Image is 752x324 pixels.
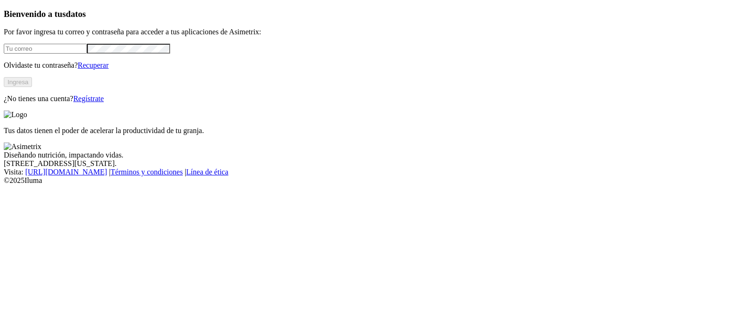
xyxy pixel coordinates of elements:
p: Tus datos tienen el poder de acelerar la productividad de tu granja. [4,126,748,135]
div: Diseñando nutrición, impactando vidas. [4,151,748,159]
p: ¿No tienes una cuenta? [4,95,748,103]
h3: Bienvenido a tus [4,9,748,19]
div: Visita : | | [4,168,748,176]
p: Olvidaste tu contraseña? [4,61,748,70]
a: Línea de ética [186,168,228,176]
div: [STREET_ADDRESS][US_STATE]. [4,159,748,168]
img: Asimetrix [4,142,41,151]
img: Logo [4,111,27,119]
input: Tu correo [4,44,87,54]
span: datos [66,9,86,19]
div: © 2025 Iluma [4,176,748,185]
button: Ingresa [4,77,32,87]
a: Términos y condiciones [110,168,183,176]
p: Por favor ingresa tu correo y contraseña para acceder a tus aplicaciones de Asimetrix: [4,28,748,36]
a: [URL][DOMAIN_NAME] [25,168,107,176]
a: Regístrate [73,95,104,103]
a: Recuperar [78,61,109,69]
